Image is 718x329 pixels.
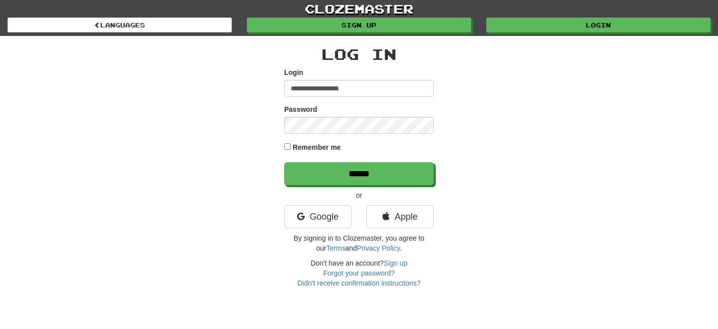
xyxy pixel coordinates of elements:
a: Privacy Policy [357,244,400,252]
p: or [284,190,434,200]
a: Google [284,205,352,228]
a: Sign up [247,17,471,32]
a: Forgot your password? [323,269,394,277]
label: Remember me [293,142,341,152]
a: Sign up [384,259,407,267]
div: Don't have an account? [284,258,434,288]
a: Languages [7,17,232,32]
h2: Log In [284,46,434,62]
label: Login [284,67,303,77]
p: By signing in to Clozemaster, you agree to our and . [284,233,434,253]
a: Terms [326,244,345,252]
a: Didn't receive confirmation instructions? [297,279,420,287]
label: Password [284,104,317,114]
a: Apple [366,205,434,228]
a: Login [486,17,711,32]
